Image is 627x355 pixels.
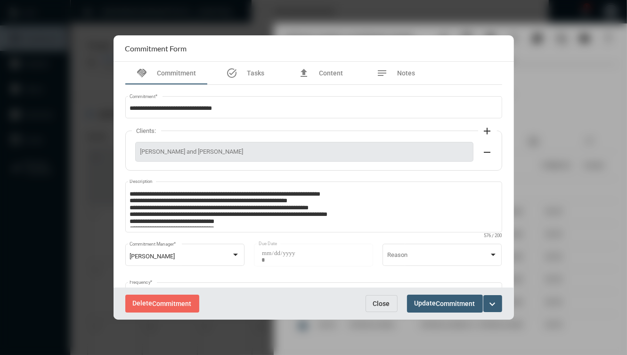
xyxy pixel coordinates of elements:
[415,299,475,307] span: Update
[366,295,398,312] button: Close
[436,300,475,308] span: Commitment
[373,300,390,307] span: Close
[407,295,483,312] button: UpdateCommitment
[247,69,264,77] span: Tasks
[140,148,468,155] span: [PERSON_NAME] and [PERSON_NAME]
[298,67,309,79] mat-icon: file_upload
[226,67,237,79] mat-icon: task_alt
[153,300,192,308] span: Commitment
[157,69,196,77] span: Commitment
[484,233,502,239] mat-hint: 576 / 200
[133,299,192,307] span: Delete
[137,67,148,79] mat-icon: handshake
[482,125,493,137] mat-icon: add
[319,69,343,77] span: Content
[482,147,493,158] mat-icon: remove
[487,298,498,310] mat-icon: expand_more
[398,69,415,77] span: Notes
[125,295,199,312] button: DeleteCommitment
[377,67,388,79] mat-icon: notes
[125,44,187,53] h2: Commitment Form
[132,127,161,134] label: Clients:
[130,253,175,260] span: [PERSON_NAME]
